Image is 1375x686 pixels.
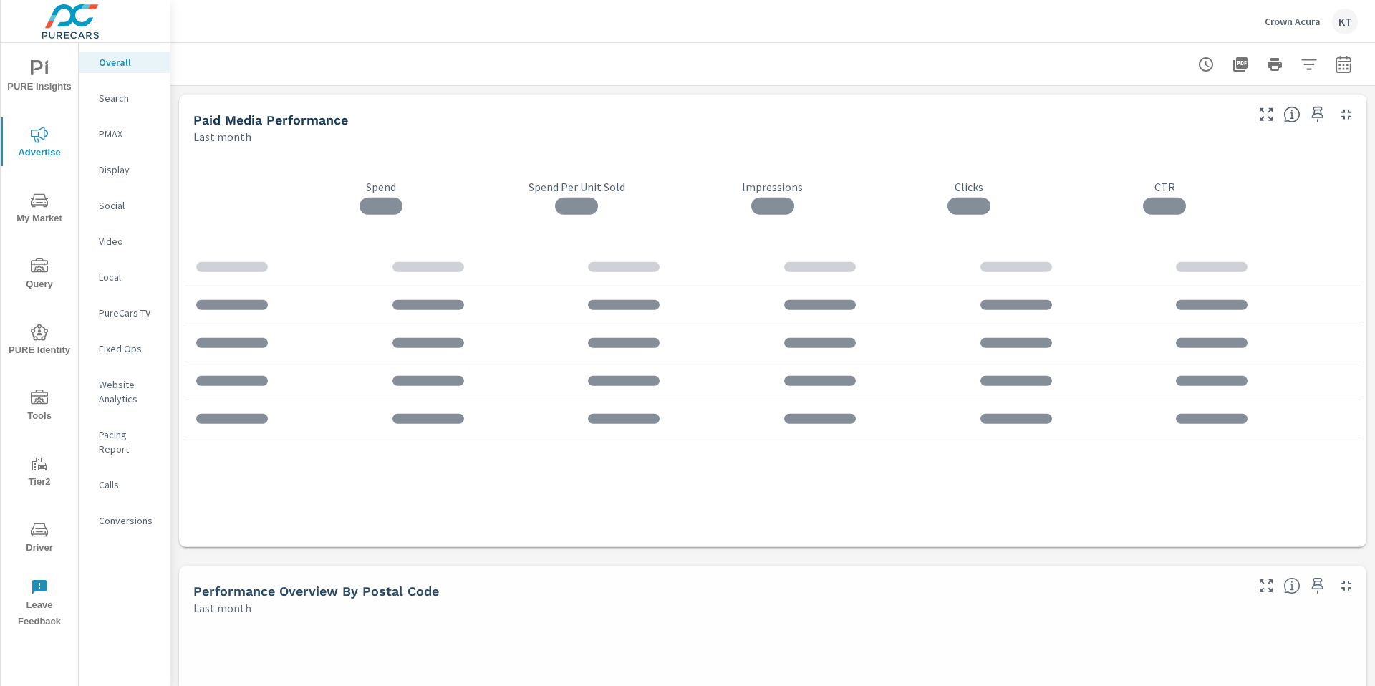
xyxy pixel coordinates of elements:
[99,91,158,105] p: Search
[79,123,170,145] div: PMAX
[99,127,158,141] p: PMAX
[5,455,74,491] span: Tier2
[1329,50,1358,79] button: Select Date Range
[1306,103,1329,126] span: Save this to your personalized report
[5,579,74,630] span: Leave Feedback
[79,266,170,288] div: Local
[1,43,78,636] div: nav menu
[99,306,158,320] p: PureCars TV
[5,192,74,227] span: My Market
[79,195,170,216] div: Social
[99,342,158,356] p: Fixed Ops
[193,599,251,617] p: Last month
[193,128,251,145] p: Last month
[99,427,158,456] p: Pacing Report
[479,180,675,194] p: Spend Per Unit Sold
[5,390,74,425] span: Tools
[193,584,439,599] h5: Performance Overview By Postal Code
[79,424,170,460] div: Pacing Report
[79,474,170,496] div: Calls
[99,163,158,177] p: Display
[79,52,170,73] div: Overall
[99,55,158,69] p: Overall
[1260,50,1289,79] button: Print Report
[79,510,170,531] div: Conversions
[5,60,74,95] span: PURE Insights
[871,180,1067,194] p: Clicks
[1295,50,1323,79] button: Apply Filters
[99,234,158,248] p: Video
[79,87,170,109] div: Search
[99,270,158,284] p: Local
[99,513,158,528] p: Conversions
[1255,103,1278,126] button: Make Fullscreen
[1306,574,1329,597] span: Save this to your personalized report
[1067,180,1263,194] p: CTR
[1265,15,1321,28] p: Crown Acura
[675,180,871,194] p: Impressions
[5,521,74,556] span: Driver
[1335,103,1358,126] button: Minimize Widget
[1283,106,1301,123] span: Understand performance metrics over the selected time range.
[5,324,74,359] span: PURE Identity
[79,302,170,324] div: PureCars TV
[1283,577,1301,594] span: Understand performance data by postal code. Individual postal codes can be selected and expanded ...
[79,338,170,359] div: Fixed Ops
[99,478,158,492] p: Calls
[79,231,170,252] div: Video
[193,112,348,127] h5: Paid Media Performance
[1226,50,1255,79] button: "Export Report to PDF"
[283,180,479,194] p: Spend
[99,198,158,213] p: Social
[1335,574,1358,597] button: Minimize Widget
[1255,574,1278,597] button: Make Fullscreen
[99,377,158,406] p: Website Analytics
[5,258,74,293] span: Query
[79,159,170,180] div: Display
[5,126,74,161] span: Advertise
[79,374,170,410] div: Website Analytics
[1332,9,1358,34] div: KT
